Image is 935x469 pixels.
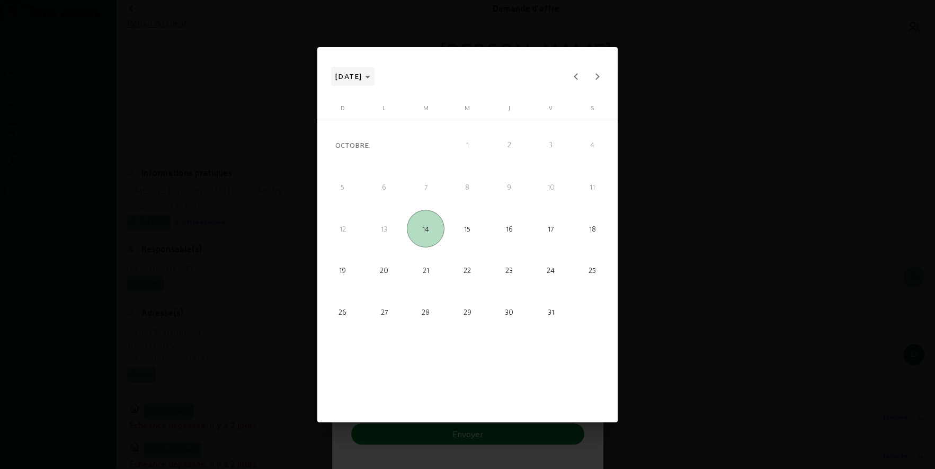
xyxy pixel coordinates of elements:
[530,250,572,291] button: 24 octobre 2025
[447,208,488,250] button: 15 octobre 2025
[447,123,488,166] button: 1er octobre 2025
[530,208,572,250] button: 17 octobre 2025
[590,182,595,191] font: 11
[549,140,553,148] font: 3
[381,307,388,316] font: 27
[464,307,471,316] font: 29
[530,166,572,208] button: 10 octobre 2025
[447,250,488,291] button: 22 octobre 2025
[335,140,370,149] font: OCTOBRE.
[341,182,344,191] font: 5
[488,250,530,291] button: 23 octobre 2025
[572,123,613,166] button: 4 octobre 2025
[380,266,388,274] font: 20
[488,291,530,333] button: 30 octobre 2025
[488,123,530,166] button: 2 octobre 2025
[331,67,375,86] button: Choisissez le mois et l'année
[548,307,554,316] font: 31
[466,140,469,148] font: 1
[363,166,405,208] button: 6 octobre 2025
[505,307,513,316] font: 30
[382,182,386,191] font: 6
[341,104,344,111] font: D
[488,166,530,208] button: 9 octobre 2025
[509,104,510,111] font: J
[322,166,363,208] button: 5 octobre 2025
[340,224,346,233] font: 12
[335,72,362,81] font: [DATE]
[423,266,429,274] font: 21
[465,182,469,191] font: 8
[505,266,513,274] font: 23
[572,208,613,250] button: 18 octobre 2025
[530,291,572,333] button: 31 octobre 2025
[382,104,386,111] font: L
[548,224,554,233] font: 17
[423,104,429,111] font: M
[363,291,405,333] button: 27 octobre 2025
[507,182,511,191] font: 9
[422,224,429,233] font: 14
[339,307,346,316] font: 26
[464,224,470,233] font: 15
[506,224,513,233] font: 16
[405,166,447,208] button: 7 octobre 2025
[322,208,363,250] button: 12 octobre 2025
[589,224,596,233] font: 18
[447,166,488,208] button: 8 octobre 2025
[591,104,594,111] font: S
[590,140,594,148] font: 4
[422,307,430,316] font: 28
[405,250,447,291] button: 21 octobre 2025
[424,182,428,191] font: 7
[547,182,555,191] font: 10
[547,266,555,274] font: 24
[589,266,596,274] font: 25
[530,123,572,166] button: 3 octobre 2025
[322,250,363,291] button: 19 octobre 2025
[339,266,346,274] font: 19
[549,104,553,111] font: V
[363,250,405,291] button: 20 octobre 2025
[465,104,470,111] font: M
[572,250,613,291] button: 25 octobre 2025
[405,291,447,333] button: 28 octobre 2025
[488,208,530,250] button: 16 octobre 2025
[322,291,363,333] button: 26 octobre 2025
[587,66,608,87] button: Mois prochain
[405,208,447,250] button: 14 octobre 2025
[363,208,405,250] button: 13 octobre 2025
[572,166,613,208] button: 11 octobre 2025
[447,291,488,333] button: 29 octobre 2025
[464,266,471,274] font: 22
[507,140,511,148] font: 2
[381,224,387,233] font: 13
